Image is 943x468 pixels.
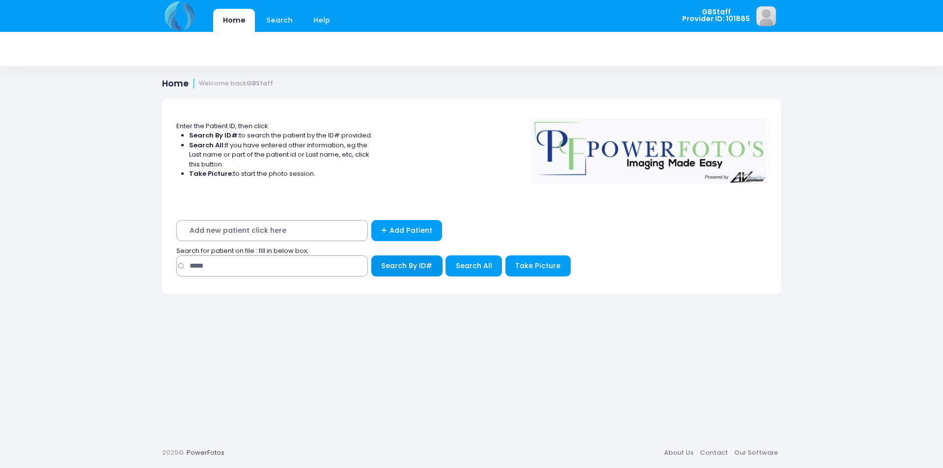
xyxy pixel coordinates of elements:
a: Our Software [731,444,781,462]
li: to search the patient by the ID# provided. [189,131,373,140]
button: Search By ID# [371,255,443,276]
a: Help [304,9,340,32]
strong: Search By ID#: [189,131,239,140]
a: Contact [696,444,731,462]
strong: Take Picture: [189,169,233,178]
strong: GBStaff [247,79,273,87]
span: 2025© [162,448,184,457]
li: to start the photo session. [189,169,373,179]
a: Add Patient [371,220,443,241]
button: Take Picture [505,255,571,276]
span: Enter the Patient ID, then click [176,121,268,131]
span: GBStaff Provider ID: 101885 [682,8,750,23]
button: Search All [445,255,502,276]
span: Add new patient click here [176,220,368,241]
strong: Search All: [189,140,225,150]
img: Logo [526,111,772,184]
small: Welcome back [199,80,273,87]
a: Search [256,9,302,32]
span: Search By ID# [381,261,432,271]
span: Take Picture [515,261,560,271]
a: PowerFotos [187,448,224,457]
a: Home [213,9,255,32]
img: image [756,6,776,26]
span: Search All [456,261,492,271]
li: If you have entered other information, eg the Last name or part of the patient id or Last name, e... [189,140,373,169]
h1: Home [162,79,273,89]
span: Search for patient on file : fill in below box; [176,246,308,255]
a: About Us [661,444,696,462]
